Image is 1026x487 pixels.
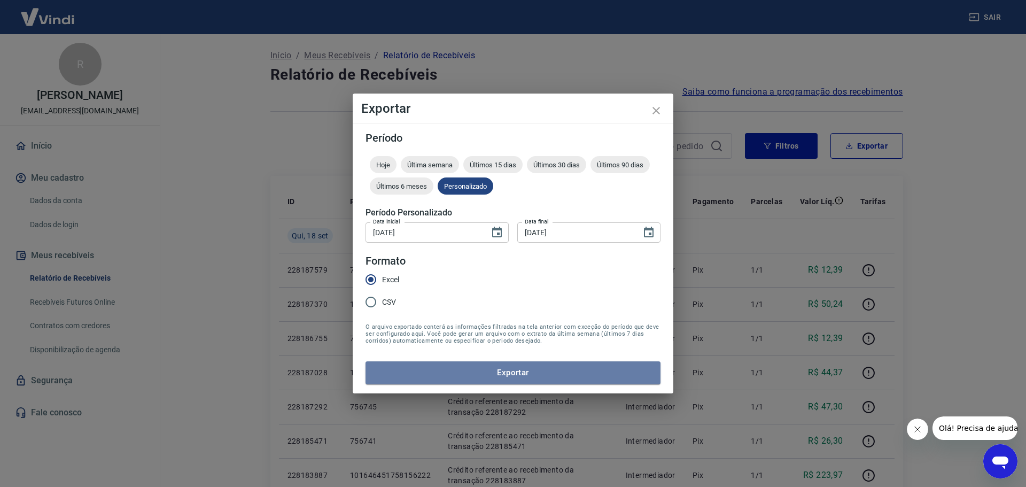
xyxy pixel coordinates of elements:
[438,177,493,195] div: Personalizado
[438,182,493,190] span: Personalizado
[463,156,523,173] div: Últimos 15 dias
[370,161,397,169] span: Hoje
[590,156,650,173] div: Últimos 90 dias
[983,444,1017,478] iframe: Botão para abrir a janela de mensagens
[366,222,482,242] input: DD/MM/YYYY
[366,207,660,218] h5: Período Personalizado
[370,156,397,173] div: Hoje
[366,323,660,344] span: O arquivo exportado conterá as informações filtradas na tela anterior com exceção do período que ...
[463,161,523,169] span: Últimos 15 dias
[366,361,660,384] button: Exportar
[932,416,1017,440] iframe: Mensagem da empresa
[366,133,660,143] h5: Período
[6,7,90,16] span: Olá! Precisa de ajuda?
[370,182,433,190] span: Últimos 6 meses
[373,218,400,226] label: Data inicial
[525,218,549,226] label: Data final
[517,222,634,242] input: DD/MM/YYYY
[382,274,399,285] span: Excel
[370,177,433,195] div: Últimos 6 meses
[401,156,459,173] div: Última semana
[643,98,669,123] button: close
[590,161,650,169] span: Últimos 90 dias
[361,102,665,115] h4: Exportar
[366,253,406,269] legend: Formato
[638,222,659,243] button: Choose date, selected date is 18 de set de 2025
[486,222,508,243] button: Choose date, selected date is 12 de set de 2025
[401,161,459,169] span: Última semana
[907,419,928,440] iframe: Fechar mensagem
[527,161,586,169] span: Últimos 30 dias
[527,156,586,173] div: Últimos 30 dias
[382,297,396,308] span: CSV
